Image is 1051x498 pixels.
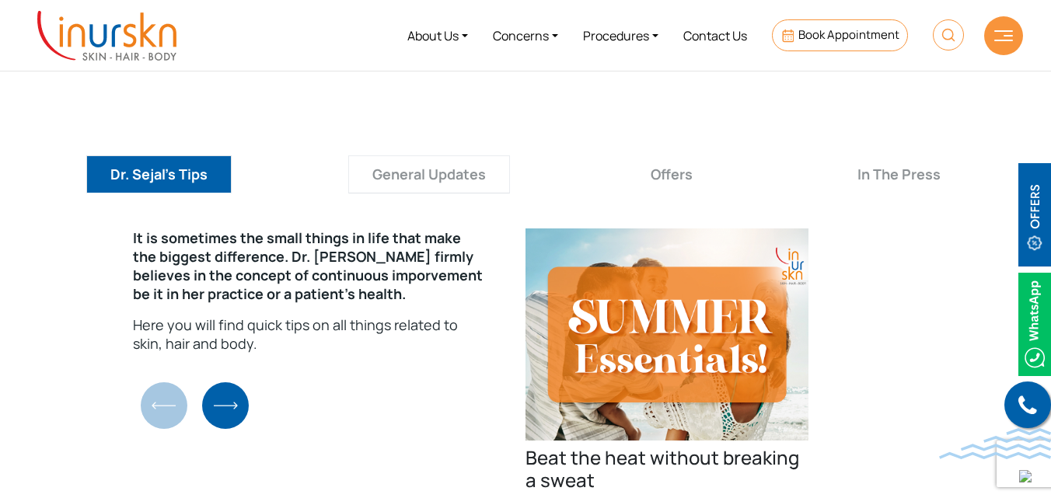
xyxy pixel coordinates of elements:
[798,26,899,43] span: Book Appointment
[1019,470,1032,482] img: up-blue-arrow.svg
[939,428,1051,459] img: bluewave
[627,155,717,193] button: Offers
[933,19,964,50] img: HeaderSearch
[86,155,232,193] button: Dr. Sejal's Tips
[1018,273,1051,376] img: Whatsappicon
[133,315,487,353] p: Here you will find quick tips on all things related to skin, hair and body.
[395,6,480,64] a: About Us
[571,6,671,64] a: Procedures
[1018,314,1051,331] a: Whatsappicon
[1018,163,1051,266] img: offerBt
[480,6,571,64] a: Concerns
[833,155,965,193] button: In The Press
[994,30,1013,41] img: hamLine.svg
[525,228,808,441] img: Beat the heat without breaking a sweat
[525,447,808,492] h4: Beat the heat without breaking a sweat
[37,11,176,61] img: inurskn-logo
[133,228,487,303] p: It is sometimes the small things in life that make the biggest difference. Dr. [PERSON_NAME] firm...
[348,155,510,193] button: General Updates
[671,6,759,64] a: Contact Us
[202,382,249,429] img: BlueNextArrow
[202,382,249,429] div: Next slide
[772,19,908,51] a: Book Appointment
